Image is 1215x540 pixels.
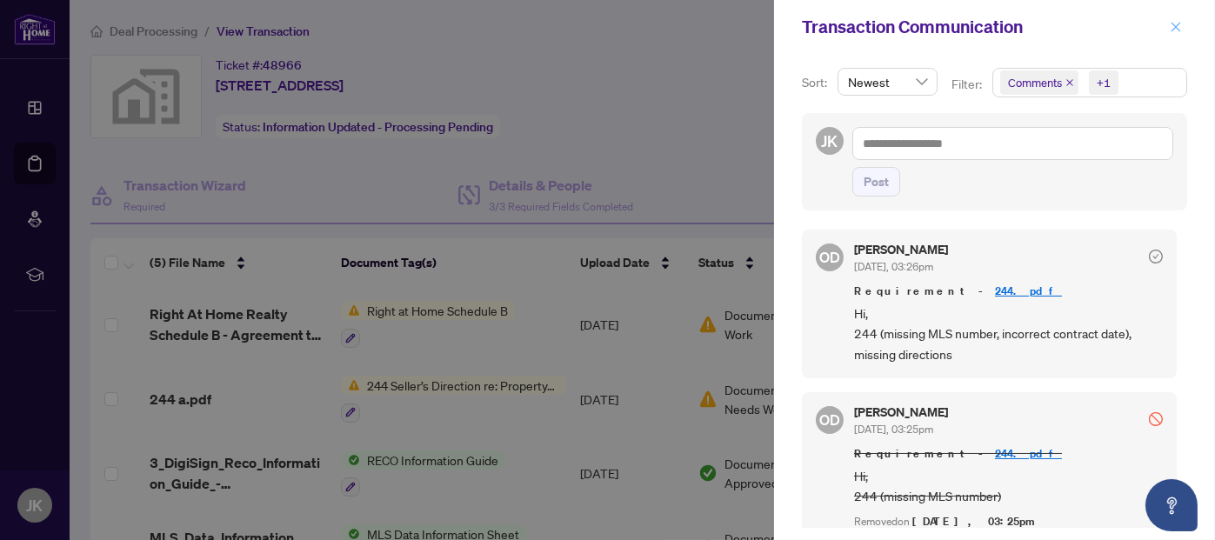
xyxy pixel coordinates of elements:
span: OD [819,246,840,269]
div: Removed on [854,514,1163,530]
span: close [1065,78,1074,87]
span: [DATE], 03:25pm [854,423,933,436]
span: Requirement - [854,445,1163,463]
a: 244.pdf [995,283,1062,298]
span: JK [822,129,838,153]
p: Filter: [951,75,985,94]
button: Post [852,167,900,197]
p: Sort: [802,73,831,92]
div: Transaction Communication [802,14,1165,40]
h5: [PERSON_NAME] [854,406,948,418]
span: Requirement - [854,283,1163,300]
span: close [1170,21,1182,33]
button: Open asap [1145,479,1198,531]
div: +1 [1097,74,1111,91]
span: [DATE], 03:25pm [912,514,1038,529]
span: Newest [848,69,927,95]
span: OD [819,409,840,431]
span: stop [1149,412,1163,426]
a: 244.pdf [995,446,1062,461]
span: [DATE], 03:26pm [854,260,933,273]
h5: [PERSON_NAME] [854,243,948,256]
span: Comments [1008,74,1062,91]
span: Hi, 244 (missing MLS number) [854,466,1163,507]
span: check-circle [1149,250,1163,263]
span: Comments [1000,70,1078,95]
span: Hi, 244 (missing MLS number, incorrect contract date), missing directions [854,303,1163,364]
